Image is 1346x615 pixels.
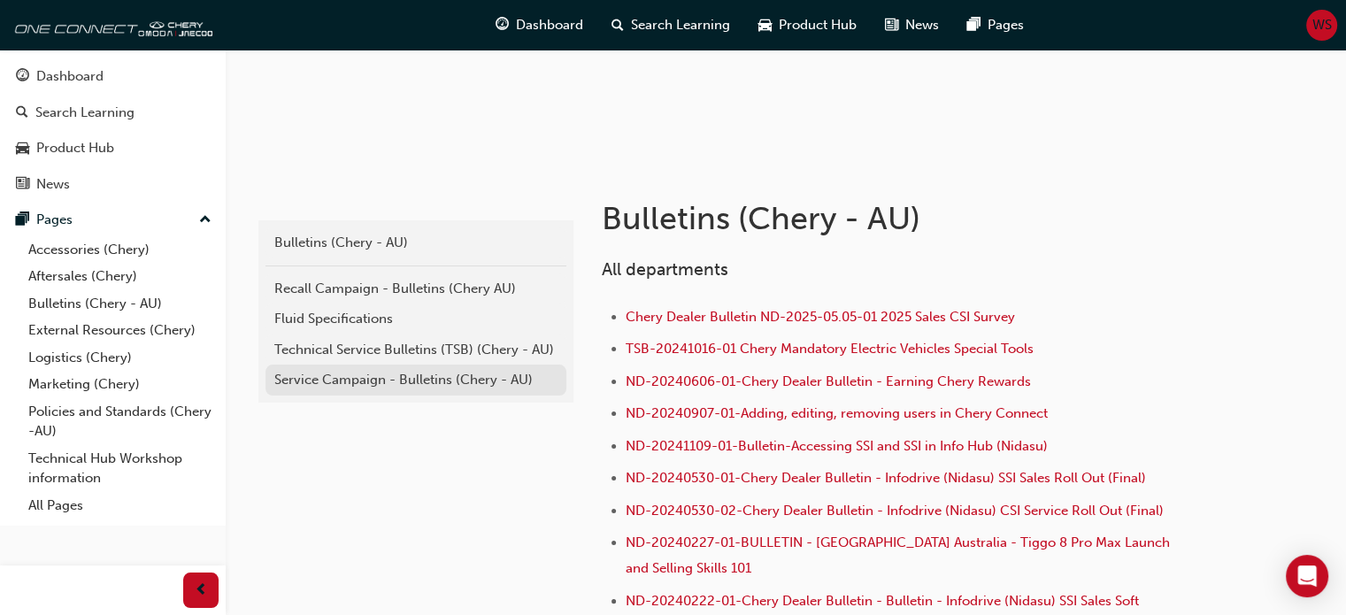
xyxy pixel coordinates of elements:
[7,168,219,201] a: News
[481,7,597,43] a: guage-iconDashboard
[9,7,212,42] img: oneconnect
[967,14,981,36] span: pages-icon
[274,279,558,299] div: Recall Campaign - Bulletins (Chery AU)
[35,103,135,123] div: Search Learning
[21,263,219,290] a: Aftersales (Chery)
[905,15,939,35] span: News
[16,177,29,193] span: news-icon
[265,334,566,365] a: Technical Service Bulletins (TSB) (Chery - AU)
[265,304,566,334] a: Fluid Specifications
[1312,15,1332,35] span: WS
[7,204,219,236] button: Pages
[496,14,509,36] span: guage-icon
[1306,10,1337,41] button: WS
[274,340,558,360] div: Technical Service Bulletins (TSB) (Chery - AU)
[7,60,219,93] a: Dashboard
[7,132,219,165] a: Product Hub
[626,405,1048,421] a: ND-20240907-01-Adding, editing, removing users in Chery Connect
[21,236,219,264] a: Accessories (Chery)
[988,15,1024,35] span: Pages
[602,199,1182,238] h1: Bulletins (Chery - AU)
[626,373,1031,389] a: ND-20240606-01-Chery Dealer Bulletin - Earning Chery Rewards
[265,365,566,396] a: Service Campaign - Bulletins (Chery - AU)
[626,503,1164,519] a: ND-20240530-02-Chery Dealer Bulletin - Infodrive (Nidasu) CSI Service Roll Out (Final)
[274,233,558,253] div: Bulletins (Chery - AU)
[779,15,857,35] span: Product Hub
[516,15,583,35] span: Dashboard
[21,445,219,492] a: Technical Hub Workshop information
[16,105,28,121] span: search-icon
[626,341,1034,357] a: TSB-20241016-01 Chery Mandatory Electric Vehicles Special Tools
[1286,555,1328,597] div: Open Intercom Messenger
[21,398,219,445] a: Policies and Standards (Chery -AU)
[21,317,219,344] a: External Resources (Chery)
[36,210,73,230] div: Pages
[953,7,1038,43] a: pages-iconPages
[758,14,772,36] span: car-icon
[16,141,29,157] span: car-icon
[199,209,212,232] span: up-icon
[36,174,70,195] div: News
[626,309,1015,325] a: Chery Dealer Bulletin ND-2025-05.05-01 2025 Sales CSI Survey
[16,69,29,85] span: guage-icon
[7,57,219,204] button: DashboardSearch LearningProduct HubNews
[195,580,208,602] span: prev-icon
[21,344,219,372] a: Logistics (Chery)
[744,7,871,43] a: car-iconProduct Hub
[602,259,728,280] span: All departments
[16,212,29,228] span: pages-icon
[626,534,1173,576] a: ND-20240227-01-BULLETIN - [GEOGRAPHIC_DATA] Australia - Tiggo 8 Pro Max Launch and Selling Skills...
[597,7,744,43] a: search-iconSearch Learning
[265,227,566,258] a: Bulletins (Chery - AU)
[21,371,219,398] a: Marketing (Chery)
[626,470,1146,486] a: ND-20240530-01-Chery Dealer Bulletin - Infodrive (Nidasu) SSI Sales Roll Out (Final)
[885,14,898,36] span: news-icon
[274,309,558,329] div: Fluid Specifications
[21,290,219,318] a: Bulletins (Chery - AU)
[871,7,953,43] a: news-iconNews
[626,438,1048,454] a: ND-20241109-01-Bulletin-Accessing SSI and SSI in Info Hub (Nidasu)
[21,492,219,519] a: All Pages
[36,138,114,158] div: Product Hub
[36,66,104,87] div: Dashboard
[274,370,558,390] div: Service Campaign - Bulletins (Chery - AU)
[611,14,624,36] span: search-icon
[265,273,566,304] a: Recall Campaign - Bulletins (Chery AU)
[631,15,730,35] span: Search Learning
[7,96,219,129] a: Search Learning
